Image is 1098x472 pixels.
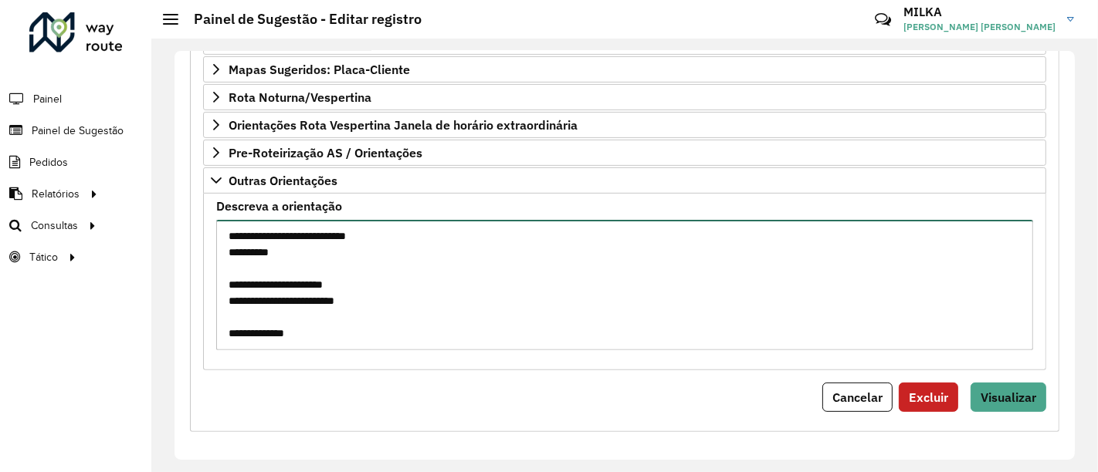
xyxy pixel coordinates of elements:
span: Orientações Rota Vespertina Janela de horário extraordinária [229,119,578,131]
span: Relatórios [32,186,80,202]
a: Rota Noturna/Vespertina [203,84,1046,110]
span: [PERSON_NAME] [PERSON_NAME] [903,20,1056,34]
span: Outras Orientações [229,174,337,187]
span: Consultas [31,217,78,234]
button: Excluir [899,383,958,412]
span: Painel [33,91,62,107]
a: Pre-Roteirização AS / Orientações [203,140,1046,166]
label: Descreva a orientação [216,197,342,215]
a: Mapas Sugeridos: Placa-Cliente [203,56,1046,83]
button: Visualizar [971,383,1046,412]
span: Rota Noturna/Vespertina [229,91,371,103]
span: Mapas Sugeridos: Placa-Cliente [229,63,410,76]
span: Cancelar [832,389,883,405]
span: Painel de Sugestão [32,123,124,139]
button: Cancelar [822,383,893,412]
a: Outras Orientações [203,167,1046,194]
a: Contato Rápido [866,3,900,36]
span: Tático [29,249,58,265]
span: Pedidos [29,154,68,170]
span: Visualizar [981,389,1036,405]
span: Pre-Roteirização AS / Orientações [229,147,422,159]
h2: Painel de Sugestão - Editar registro [178,11,422,28]
span: Excluir [909,389,948,405]
a: Orientações Rota Vespertina Janela de horário extraordinária [203,112,1046,138]
h3: MILKA [903,5,1056,19]
div: Outras Orientações [203,194,1046,370]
